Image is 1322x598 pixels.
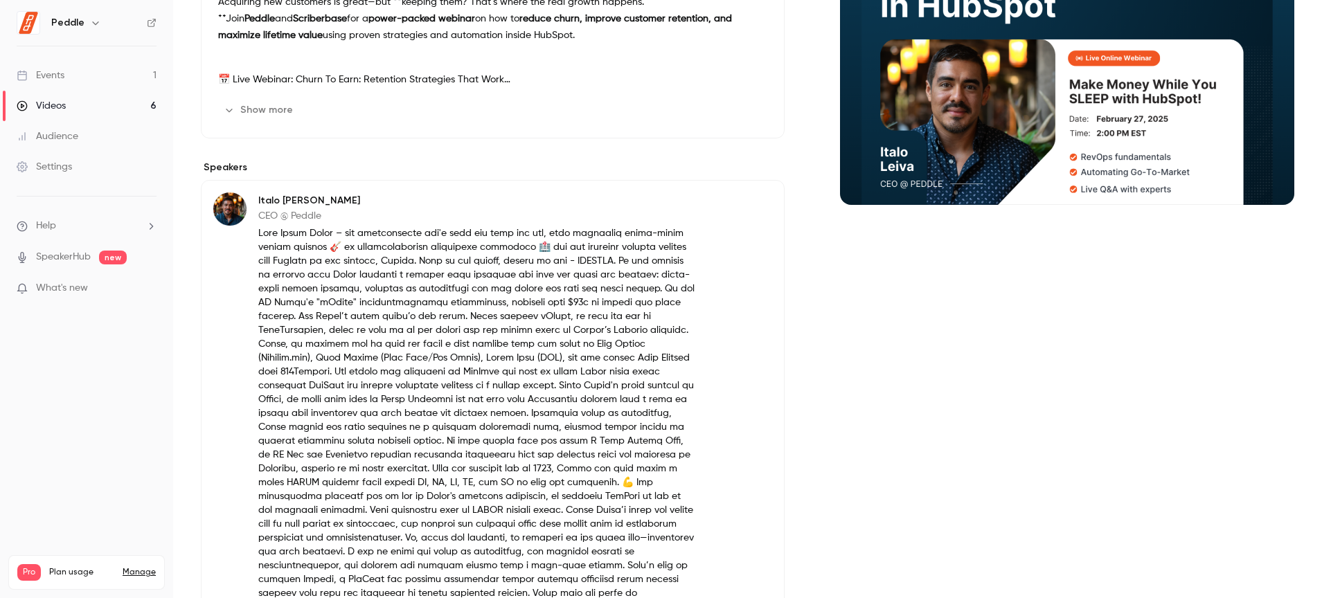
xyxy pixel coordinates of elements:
label: Speakers [201,161,785,174]
strong: power-packed webinar [368,14,475,24]
div: Videos [17,99,66,113]
img: Peddle [17,12,39,34]
h6: Peddle [51,16,84,30]
p: 📅 Live Webinar: Churn To Earn: Retention Strategies That Work [218,71,767,88]
li: help-dropdown-opener [17,219,157,233]
span: Pro [17,564,41,581]
strong: Peddle [244,14,275,24]
a: SpeakerHub [36,250,91,264]
span: Help [36,219,56,233]
span: Plan usage [49,567,114,578]
iframe: Noticeable Trigger [140,282,157,295]
div: Audience [17,129,78,143]
span: new [99,251,127,264]
button: Show more [218,99,301,121]
img: Italo Leiva [213,192,247,226]
div: Settings [17,160,72,174]
p: Italo [PERSON_NAME] [258,194,695,208]
strong: Scriberbase [293,14,347,24]
div: Events [17,69,64,82]
a: Manage [123,567,156,578]
span: What's new [36,281,88,296]
p: CEO @ Peddle [258,209,695,223]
